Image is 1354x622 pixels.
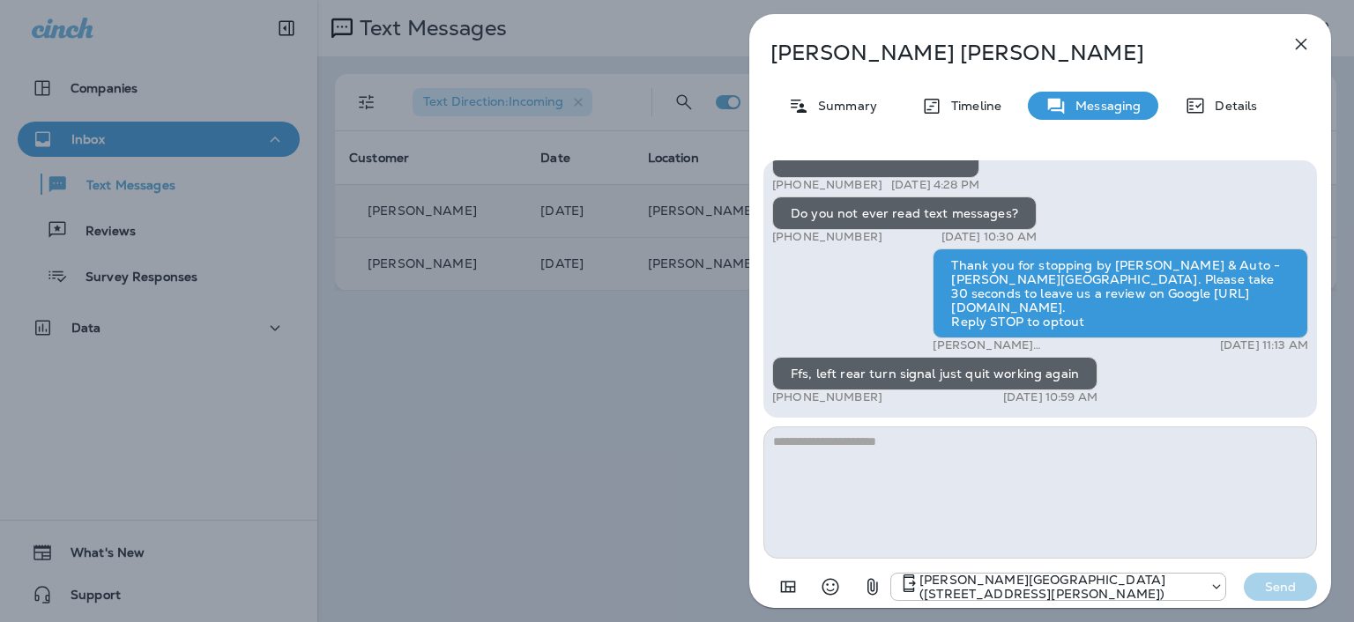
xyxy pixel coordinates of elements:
[919,573,1201,601] p: [PERSON_NAME][GEOGRAPHIC_DATA] ([STREET_ADDRESS][PERSON_NAME])
[772,357,1097,390] div: Ffs, left rear turn signal just quit working again
[1003,390,1097,404] p: [DATE] 10:59 AM
[772,196,1037,230] div: Do you not ever read text messages?
[933,338,1157,352] p: [PERSON_NAME][GEOGRAPHIC_DATA] ([STREET_ADDRESS][PERSON_NAME])
[1067,99,1141,113] p: Messaging
[891,178,979,192] p: [DATE] 4:28 PM
[942,99,1001,113] p: Timeline
[770,41,1252,65] p: [PERSON_NAME] [PERSON_NAME]
[1206,99,1257,113] p: Details
[813,569,848,604] button: Select an emoji
[941,230,1037,244] p: [DATE] 10:30 AM
[772,390,882,404] p: [PHONE_NUMBER]
[1220,338,1308,352] p: [DATE] 11:13 AM
[772,178,882,192] p: [PHONE_NUMBER]
[933,248,1308,338] div: Thank you for stopping by [PERSON_NAME] & Auto - [PERSON_NAME][GEOGRAPHIC_DATA]. Please take 30 s...
[770,569,806,604] button: Add in a premade template
[891,573,1225,601] div: +1 (402) 291-8444
[809,99,877,113] p: Summary
[772,230,882,244] p: [PHONE_NUMBER]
